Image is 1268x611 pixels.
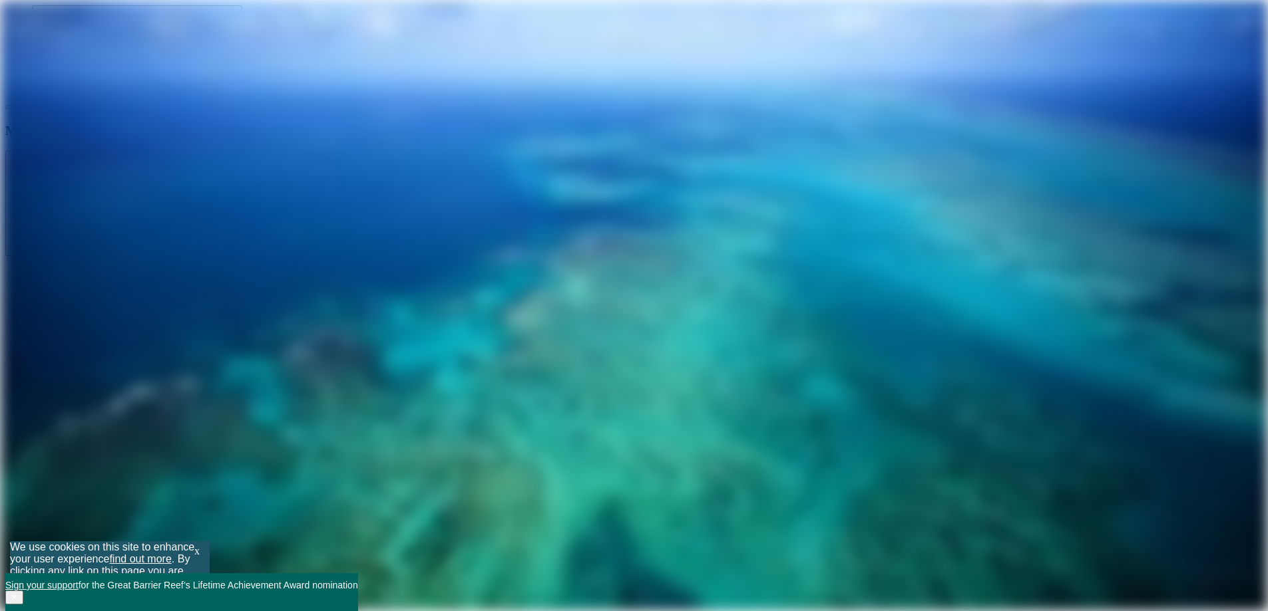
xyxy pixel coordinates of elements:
[10,541,210,589] div: We use cookies on this site to enhance your user experience . By clicking any link on this page y...
[5,580,358,590] span: for the Great Barrier Reef’s Lifetime Achievement Award nomination
[188,539,206,564] a: x
[5,590,23,604] button: Close
[109,553,171,565] a: find out more
[5,580,79,590] a: Sign your support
